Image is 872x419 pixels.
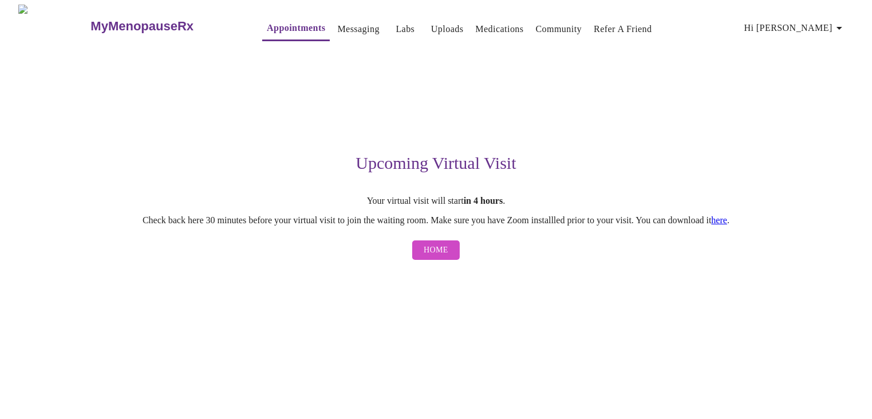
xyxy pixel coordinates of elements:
a: Uploads [431,21,464,37]
a: here [712,215,728,225]
img: MyMenopauseRx Logo [18,5,89,48]
a: Messaging [337,21,379,37]
button: Medications [471,18,528,41]
a: Labs [396,21,415,37]
a: Home [409,235,463,266]
p: Your virtual visit will start . [84,196,789,206]
button: Uploads [427,18,468,41]
a: Appointments [267,20,325,36]
button: Messaging [333,18,384,41]
a: Medications [475,21,523,37]
a: Refer a Friend [594,21,652,37]
span: Hi [PERSON_NAME] [744,20,846,36]
h3: MyMenopauseRx [90,19,194,34]
button: Labs [387,18,424,41]
p: Check back here 30 minutes before your virtual visit to join the waiting room. Make sure you have... [84,215,789,226]
button: Appointments [262,17,330,41]
button: Hi [PERSON_NAME] [740,17,851,39]
button: Refer a Friend [589,18,657,41]
strong: in 4 hours [464,196,503,205]
span: Home [424,243,448,258]
button: Community [531,18,587,41]
a: MyMenopauseRx [89,6,239,46]
a: Community [536,21,582,37]
h3: Upcoming Virtual Visit [84,153,789,173]
button: Home [412,240,460,260]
